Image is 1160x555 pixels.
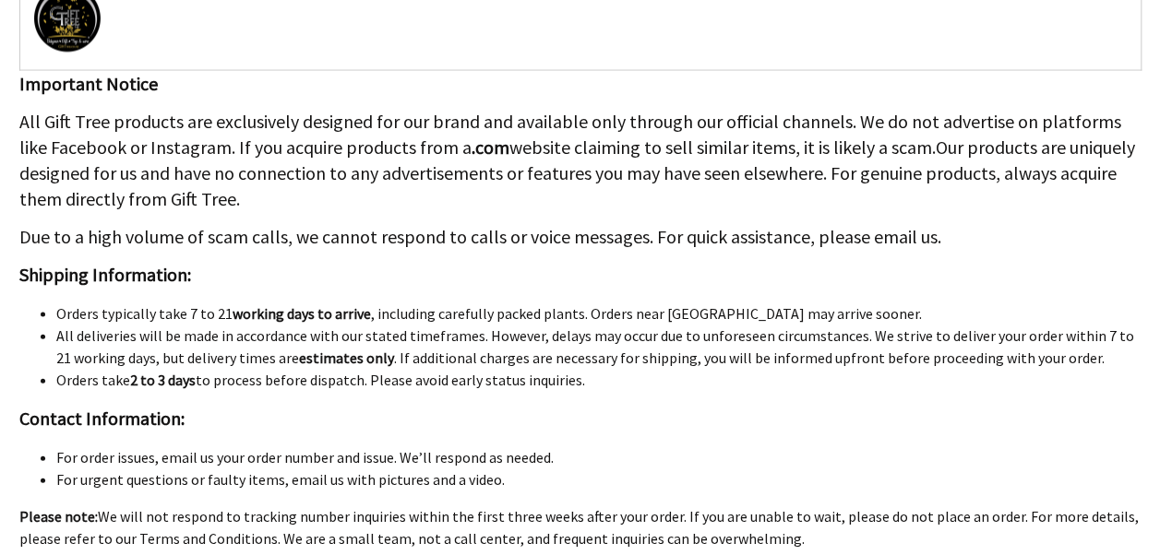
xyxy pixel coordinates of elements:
li: Orders take to process before dispatch. Please avoid early status inquiries. [56,369,1142,391]
strong: .com [472,136,509,159]
li: For urgent questions or faulty items, email us with pictures and a video. [56,468,1142,490]
strong: Please note: [19,507,98,525]
li: For order issues, email us your order number and issue. We’ll respond as needed. [56,446,1142,468]
big: Due to a high volume of scam calls, we cannot respond to calls or voice messages. For quick assis... [19,225,941,248]
li: Orders typically take 7 to 21 , including carefully packed plants. Orders near [GEOGRAPHIC_DATA] ... [56,302,1142,325]
li: All deliveries will be made in accordance with our stated timeframes. However, delays may occur d... [56,325,1142,369]
strong: working days to arrive [233,304,371,323]
strong: 2 to 3 days [130,371,196,389]
strong: Contact Information: [19,407,185,430]
strong: Shipping Information: [19,263,191,286]
strong: Important Notice [19,72,158,95]
p: We will not respond to tracking number inquiries within the first three weeks after your order. I... [19,505,1142,549]
strong: estimates only [299,348,394,367]
big: All Gift Tree products are exclusively designed for our brand and available only through our offi... [19,110,1135,210]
